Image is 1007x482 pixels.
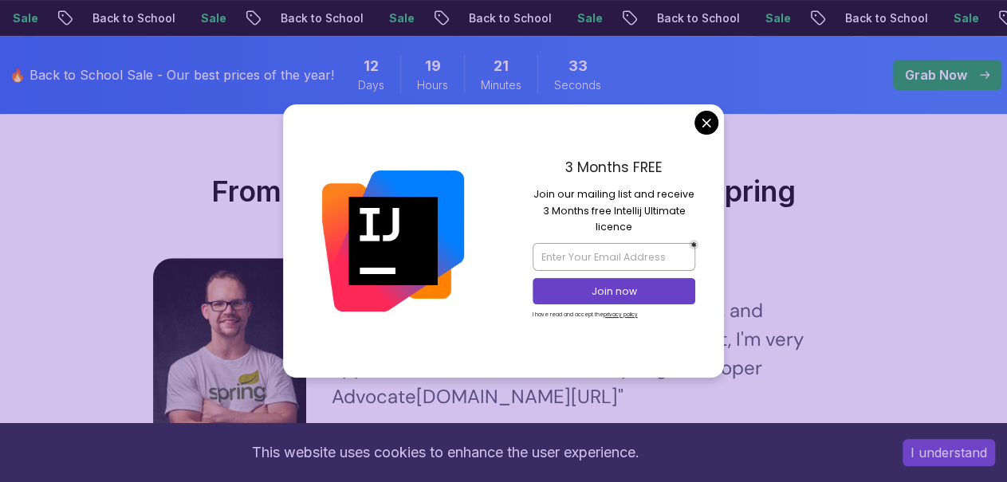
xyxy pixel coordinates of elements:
[417,77,448,93] span: Hours
[494,55,509,77] span: 21 Minutes
[804,10,913,26] p: Back to School
[240,10,348,26] p: Back to School
[358,77,384,93] span: Days
[903,439,995,466] button: Accept cookies
[554,77,601,93] span: Seconds
[10,65,334,84] p: 🔥 Back to School Sale - Our best prices of the year!
[52,10,160,26] p: Back to School
[428,10,537,26] p: Back to School
[153,175,855,207] h2: From [PERSON_NAME] Advocate @Spring
[616,10,725,26] p: Back to School
[153,143,855,166] p: Testimonial
[425,55,441,77] span: 19 Hours
[348,10,399,26] p: Sale
[416,384,618,409] a: [DOMAIN_NAME][URL]
[364,55,379,77] span: 12 Days
[481,77,521,93] span: Minutes
[537,10,588,26] p: Sale
[568,55,588,77] span: 33 Seconds
[905,65,967,84] p: Grab Now
[153,258,306,449] img: testimonial image
[725,10,776,26] p: Sale
[12,435,879,470] div: This website uses cookies to enhance the user experience.
[160,10,211,26] p: Sale
[913,10,964,26] p: Sale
